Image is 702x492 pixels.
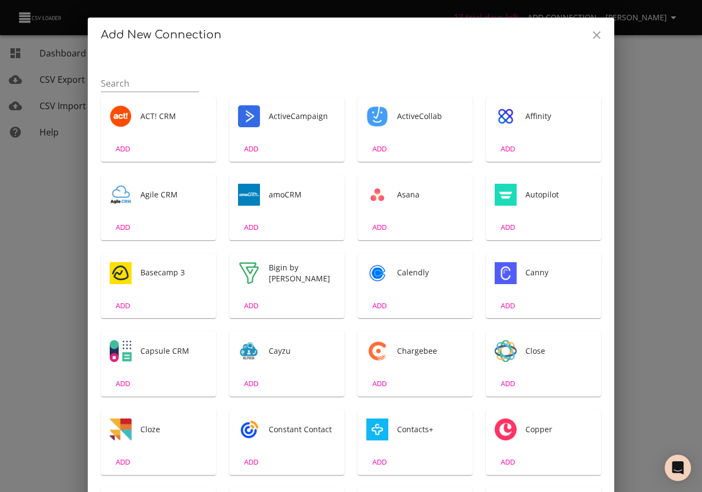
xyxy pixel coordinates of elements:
[238,340,260,362] img: Cayzu
[110,105,132,127] div: Tool
[397,189,464,200] span: Asana
[495,105,517,127] div: Tool
[362,375,397,392] button: ADD
[397,346,464,357] span: Chargebee
[493,221,523,234] span: ADD
[238,184,260,206] img: amoCRM
[238,340,260,362] div: Tool
[525,424,592,435] span: Copper
[397,111,464,122] span: ActiveCollab
[495,105,517,127] img: Affinity
[495,262,517,284] div: Tool
[365,221,394,234] span: ADD
[105,140,140,157] button: ADD
[238,262,260,284] img: Bigin by Zoho CRM
[110,262,132,284] div: Tool
[269,346,336,357] span: Cayzu
[365,456,394,468] span: ADD
[490,140,525,157] button: ADD
[110,105,132,127] img: ACT! CRM
[269,111,336,122] span: ActiveCampaign
[236,143,266,155] span: ADD
[110,184,132,206] div: Tool
[365,299,394,312] span: ADD
[362,454,397,471] button: ADD
[366,105,388,127] img: ActiveCollab
[269,262,336,284] span: Bigin by [PERSON_NAME]
[234,140,269,157] button: ADD
[269,424,336,435] span: Constant Contact
[365,377,394,390] span: ADD
[493,299,523,312] span: ADD
[140,346,207,357] span: Capsule CRM
[366,184,388,206] img: Asana
[397,424,464,435] span: Contacts+
[495,340,517,362] img: Close
[490,297,525,314] button: ADD
[365,143,394,155] span: ADD
[108,299,138,312] span: ADD
[236,377,266,390] span: ADD
[110,262,132,284] img: Basecamp 3
[105,297,140,314] button: ADD
[366,184,388,206] div: Tool
[238,419,260,440] div: Tool
[495,262,517,284] img: Canny
[525,111,592,122] span: Affinity
[495,340,517,362] div: Tool
[366,419,388,440] img: Contacts+
[110,419,132,440] img: Cloze
[525,346,592,357] span: Close
[238,105,260,127] div: Tool
[234,454,269,471] button: ADD
[108,456,138,468] span: ADD
[397,267,464,278] span: Calendly
[236,456,266,468] span: ADD
[362,297,397,314] button: ADD
[665,455,691,481] div: Open Intercom Messenger
[234,297,269,314] button: ADD
[490,219,525,236] button: ADD
[110,340,132,362] div: Tool
[366,262,388,284] div: Tool
[525,189,592,200] span: Autopilot
[490,454,525,471] button: ADD
[110,419,132,440] div: Tool
[495,184,517,206] div: Tool
[525,267,592,278] span: Canny
[108,143,138,155] span: ADD
[105,375,140,392] button: ADD
[234,375,269,392] button: ADD
[140,189,207,200] span: Agile CRM
[493,377,523,390] span: ADD
[108,377,138,390] span: ADD
[366,340,388,362] img: Chargebee
[269,189,336,200] span: amoCRM
[101,26,601,44] h2: Add New Connection
[238,105,260,127] img: ActiveCampaign
[495,184,517,206] img: Autopilot
[238,262,260,284] div: Tool
[362,219,397,236] button: ADD
[140,111,207,122] span: ACT! CRM
[366,105,388,127] div: Tool
[110,340,132,362] img: Capsule CRM
[366,262,388,284] img: Calendly
[140,424,207,435] span: Cloze
[493,143,523,155] span: ADD
[495,419,517,440] div: Tool
[234,219,269,236] button: ADD
[238,184,260,206] div: Tool
[105,454,140,471] button: ADD
[366,419,388,440] div: Tool
[584,22,610,48] button: Close
[236,299,266,312] span: ADD
[105,219,140,236] button: ADD
[495,419,517,440] img: Copper
[108,221,138,234] span: ADD
[362,140,397,157] button: ADD
[493,456,523,468] span: ADD
[490,375,525,392] button: ADD
[110,184,132,206] img: Agile CRM
[140,267,207,278] span: Basecamp 3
